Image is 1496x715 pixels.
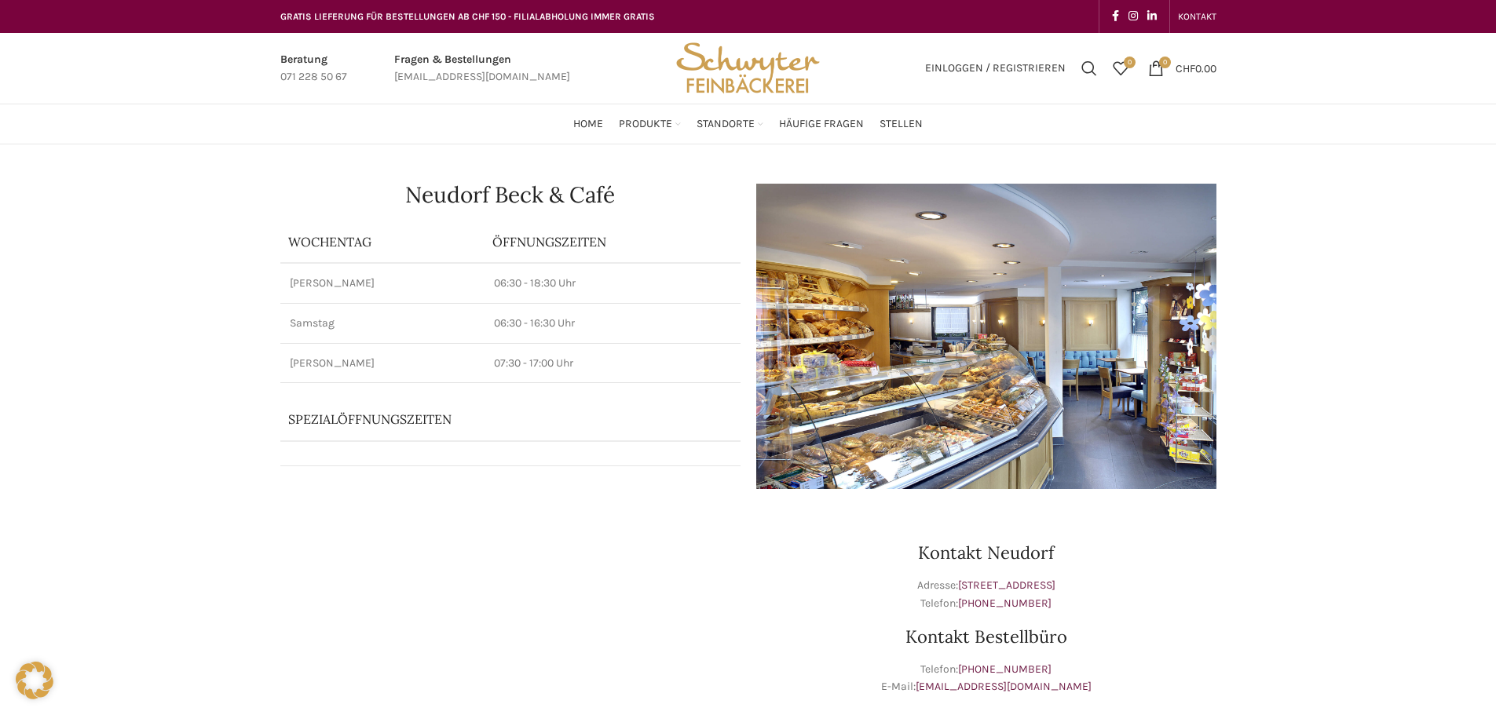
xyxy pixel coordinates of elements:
a: Suchen [1074,53,1105,84]
a: [PHONE_NUMBER] [958,662,1052,676]
a: Stellen [880,108,923,140]
img: Bäckerei Schwyter [671,33,825,104]
p: Samstag [290,316,475,331]
span: Standorte [697,117,755,132]
a: Linkedin social link [1143,5,1161,27]
a: Standorte [697,108,763,140]
span: 0 [1159,57,1171,68]
p: 06:30 - 16:30 Uhr [494,316,731,331]
a: Site logo [671,60,825,74]
div: Main navigation [272,108,1224,140]
span: KONTAKT [1178,11,1216,22]
a: Produkte [619,108,681,140]
a: Häufige Fragen [779,108,864,140]
a: 0 [1105,53,1136,84]
p: [PERSON_NAME] [290,356,475,371]
a: 0 CHF0.00 [1140,53,1224,84]
p: ÖFFNUNGSZEITEN [492,233,733,250]
h3: Kontakt Bestellbüro [756,628,1216,645]
p: [PERSON_NAME] [290,275,475,291]
p: 06:30 - 18:30 Uhr [494,275,731,291]
span: 0 [1124,57,1136,68]
a: [STREET_ADDRESS] [958,578,1055,592]
a: Infobox link [280,51,347,86]
span: Häufige Fragen [779,117,864,132]
a: Instagram social link [1124,5,1143,27]
span: Einloggen / Registrieren [925,63,1066,74]
a: KONTAKT [1178,1,1216,32]
div: Secondary navigation [1170,1,1224,32]
a: [EMAIL_ADDRESS][DOMAIN_NAME] [916,680,1092,693]
a: Infobox link [394,51,570,86]
span: CHF [1176,61,1195,75]
p: 07:30 - 17:00 Uhr [494,356,731,371]
a: Facebook social link [1107,5,1124,27]
a: Home [573,108,603,140]
span: Home [573,117,603,132]
h3: Kontakt Neudorf [756,544,1216,561]
h1: Neudorf Beck & Café [280,184,741,206]
p: Adresse: Telefon: [756,577,1216,612]
span: Stellen [880,117,923,132]
div: Meine Wunschliste [1105,53,1136,84]
a: Einloggen / Registrieren [917,53,1074,84]
a: [PHONE_NUMBER] [958,596,1052,610]
p: Telefon: E-Mail: [756,661,1216,696]
p: Wochentag [288,233,477,250]
bdi: 0.00 [1176,61,1216,75]
span: Produkte [619,117,672,132]
span: GRATIS LIEFERUNG FÜR BESTELLUNGEN AB CHF 150 - FILIALABHOLUNG IMMER GRATIS [280,11,655,22]
p: Spezialöffnungszeiten [288,410,689,428]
